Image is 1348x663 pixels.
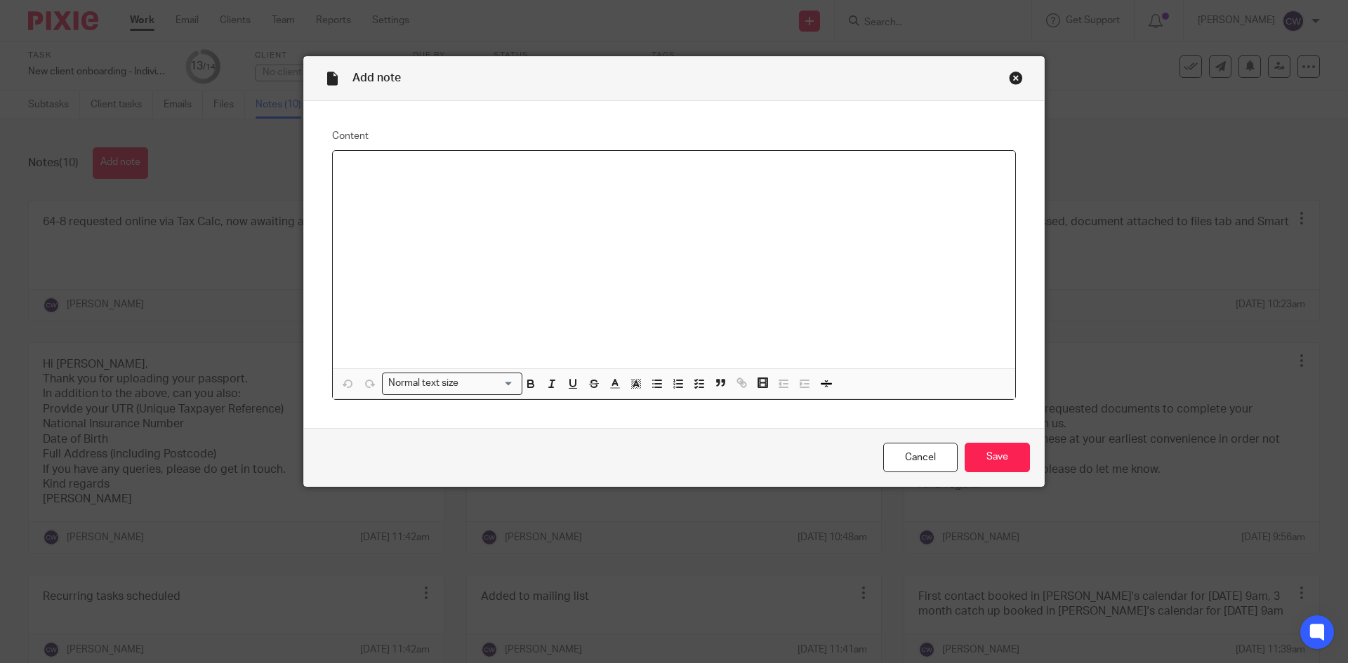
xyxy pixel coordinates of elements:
[1009,71,1023,85] div: Close this dialog window
[352,72,401,83] span: Add note
[332,129,1016,143] label: Content
[382,373,522,394] div: Search for option
[883,443,958,473] a: Cancel
[385,376,462,391] span: Normal text size
[463,376,514,391] input: Search for option
[965,443,1030,473] input: Save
